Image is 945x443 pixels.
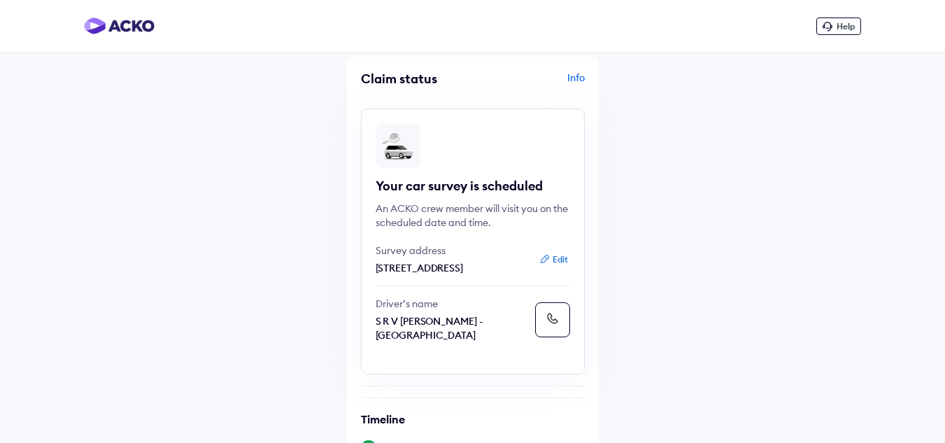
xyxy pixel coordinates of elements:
[837,21,855,31] span: Help
[376,178,570,195] div: Your car survey is scheduled
[376,314,530,342] p: S R V [PERSON_NAME] - [GEOGRAPHIC_DATA]
[84,17,155,34] img: horizontal-gradient.png
[476,71,585,97] div: Info
[376,297,530,311] p: Driver’s name
[361,71,469,87] div: Claim status
[376,261,530,275] p: [STREET_ADDRESS]
[361,412,585,426] h6: Timeline
[376,202,570,230] div: An ACKO crew member will visit you on the scheduled date and time.
[535,253,572,267] button: Edit
[376,244,530,258] p: Survey address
